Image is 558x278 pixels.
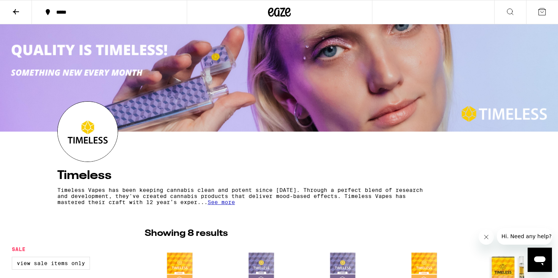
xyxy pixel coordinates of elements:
p: Showing 8 results [145,227,228,240]
iframe: Close message [479,229,494,245]
iframe: Message from company [497,228,552,245]
legend: Sale [12,246,25,252]
h4: Timeless [57,170,501,182]
label: View Sale Items Only [12,257,90,270]
p: Timeless Vapes has been keeping cannabis clean and potent since [DATE]. Through a perfect blend o... [57,187,434,205]
iframe: Button to launch messaging window [528,248,552,272]
span: See more [208,199,235,205]
img: Timeless logo [58,102,118,162]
